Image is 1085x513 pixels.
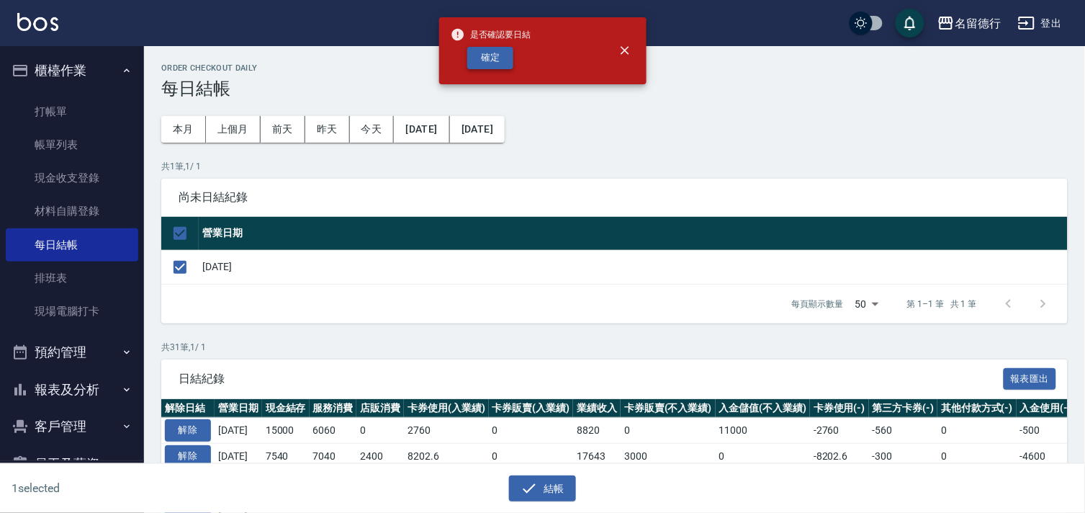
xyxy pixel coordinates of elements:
[573,444,621,470] td: 17643
[869,399,938,418] th: 第三方卡券(-)
[161,399,215,418] th: 解除日結
[356,444,404,470] td: 2400
[6,371,138,409] button: 報表及分析
[404,418,489,444] td: 2760
[161,63,1068,73] h2: Order checkout daily
[621,418,716,444] td: 0
[573,399,621,418] th: 業績收入
[609,35,641,66] button: close
[404,444,489,470] td: 8202.6
[6,128,138,161] a: 帳單列表
[394,116,449,143] button: [DATE]
[12,479,269,497] h6: 1 selected
[869,444,938,470] td: -300
[509,476,576,502] button: 結帳
[6,334,138,371] button: 預約管理
[179,372,1004,386] span: 日結紀錄
[6,195,138,228] a: 材料自購登錄
[310,418,357,444] td: 6060
[310,444,357,470] td: 7040
[199,250,1068,284] td: [DATE]
[6,228,138,262] a: 每日結帳
[716,444,811,470] td: 0
[1012,10,1068,37] button: 登出
[161,160,1068,173] p: 共 1 筆, 1 / 1
[1017,399,1076,418] th: 入金使用(-)
[937,444,1017,470] td: 0
[896,9,924,37] button: save
[350,116,395,143] button: 今天
[716,399,811,418] th: 入金儲值(不入業績)
[467,47,513,69] button: 確定
[165,419,211,442] button: 解除
[850,285,884,324] div: 50
[489,418,574,444] td: 0
[356,399,404,418] th: 店販消費
[356,418,404,444] td: 0
[161,79,1068,99] h3: 每日結帳
[937,418,1017,444] td: 0
[215,418,262,444] td: [DATE]
[932,9,1007,38] button: 名留德行
[262,444,310,470] td: 7540
[206,116,261,143] button: 上個月
[810,444,869,470] td: -8202.6
[17,13,58,31] img: Logo
[716,418,811,444] td: 11000
[165,445,211,468] button: 解除
[404,399,489,418] th: 卡券使用(入業績)
[215,399,262,418] th: 營業日期
[450,116,505,143] button: [DATE]
[310,399,357,418] th: 服務消費
[6,262,138,295] a: 排班表
[907,298,977,311] p: 第 1–1 筆 共 1 筆
[573,418,621,444] td: 8820
[489,399,574,418] th: 卡券販賣(入業績)
[1017,444,1076,470] td: -4600
[6,445,138,483] button: 員工及薪資
[621,444,716,470] td: 3000
[869,418,938,444] td: -560
[1017,418,1076,444] td: -500
[451,27,531,42] span: 是否確認要日結
[6,295,138,328] a: 現場電腦打卡
[179,190,1050,205] span: 尚未日結紀錄
[6,95,138,128] a: 打帳單
[621,399,716,418] th: 卡券販賣(不入業績)
[955,14,1001,32] div: 名留德行
[215,444,262,470] td: [DATE]
[937,399,1017,418] th: 其他付款方式(-)
[262,399,310,418] th: 現金結存
[6,161,138,195] a: 現金收支登錄
[261,116,305,143] button: 前天
[199,217,1068,251] th: 營業日期
[161,341,1068,354] p: 共 31 筆, 1 / 1
[810,399,869,418] th: 卡券使用(-)
[810,418,869,444] td: -2760
[6,408,138,445] button: 客戶管理
[262,418,310,444] td: 15000
[305,116,350,143] button: 昨天
[161,116,206,143] button: 本月
[489,444,574,470] td: 0
[792,298,844,311] p: 每頁顯示數量
[1004,368,1057,391] button: 報表匯出
[6,52,138,89] button: 櫃檯作業
[1004,371,1057,385] a: 報表匯出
